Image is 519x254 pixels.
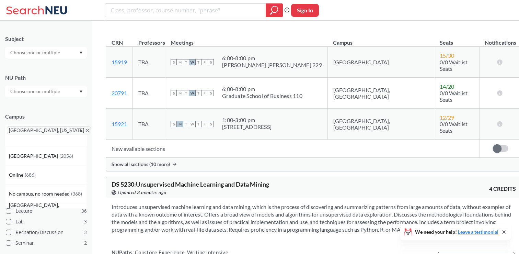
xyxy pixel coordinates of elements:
[84,239,87,247] span: 2
[59,153,73,159] span: ( 2056 )
[133,78,165,109] td: TBA
[112,180,269,188] span: DS 5230 : Unsupervised Machine Learning and Data Mining
[171,90,177,96] span: S
[84,218,87,225] span: 3
[222,62,322,68] div: [PERSON_NAME] [PERSON_NAME] 229
[189,121,195,127] span: W
[440,121,468,134] span: 0/0 Waitlist Seats
[327,32,434,47] th: Campus
[9,171,25,179] span: Online
[195,59,201,65] span: T
[440,83,454,90] span: 14 / 20
[195,90,201,96] span: T
[183,121,189,127] span: T
[6,207,87,216] label: Lecture
[291,4,319,17] button: Sign In
[222,117,272,123] div: 1:00 - 3:00 pm
[6,228,87,237] label: Recitation/Discussion
[177,121,183,127] span: M
[9,201,86,217] span: [GEOGRAPHIC_DATA], [GEOGRAPHIC_DATA]
[195,121,201,127] span: T
[222,92,302,99] div: Graduate School of Business 110
[208,90,214,96] span: S
[86,129,89,132] svg: X to remove pill
[183,59,189,65] span: T
[5,35,87,43] div: Subject
[440,52,454,59] span: 15 / 30
[266,3,283,17] div: magnifying glass
[79,90,83,93] svg: Dropdown arrow
[7,126,91,134] span: [GEOGRAPHIC_DATA], [US_STATE]X to remove pill
[434,32,480,47] th: Seats
[81,207,87,215] span: 36
[5,86,87,97] div: Dropdown arrow
[9,152,59,160] span: [GEOGRAPHIC_DATA]
[201,59,208,65] span: F
[440,114,454,121] span: 12 / 29
[270,5,278,15] svg: magnifying glass
[112,90,127,96] a: 20791
[106,140,480,158] td: New available sections
[112,59,127,65] a: 15919
[222,55,322,62] div: 6:00 - 8:00 pm
[84,229,87,236] span: 3
[208,121,214,127] span: S
[208,59,214,65] span: S
[5,74,87,81] div: NU Path
[415,230,498,234] span: We need your help!
[118,189,166,196] span: Updated 3 minutes ago
[133,47,165,78] td: TBA
[112,161,170,167] span: Show all sections (10 more)
[171,121,177,127] span: S
[25,172,36,178] span: ( 686 )
[110,4,261,16] input: Class, professor, course number, "phrase"
[189,59,195,65] span: W
[177,90,183,96] span: M
[183,90,189,96] span: T
[79,52,83,54] svg: Dropdown arrow
[440,90,468,103] span: 0/0 Waitlist Seats
[489,185,516,192] span: 4 CREDITS
[112,121,127,127] a: 15921
[165,32,328,47] th: Meetings
[79,129,83,132] svg: Dropdown arrow
[9,190,71,198] span: No campus, no room needed
[177,59,183,65] span: M
[327,109,434,140] td: [GEOGRAPHIC_DATA], [GEOGRAPHIC_DATA]
[327,78,434,109] td: [GEOGRAPHIC_DATA], [GEOGRAPHIC_DATA]
[189,90,195,96] span: W
[440,59,468,72] span: 0/0 Waitlist Seats
[201,90,208,96] span: F
[133,32,165,47] th: Professors
[458,229,498,235] a: Leave a testimonial
[7,87,65,96] input: Choose one or multiple
[222,86,302,92] div: 6:00 - 8:00 pm
[222,123,272,130] div: [STREET_ADDRESS]
[201,121,208,127] span: F
[112,203,516,233] section: Introduces unsupervised machine learning and data mining, which is the process of discovering and...
[6,217,87,226] label: Lab
[112,39,123,46] div: CRN
[5,113,87,120] div: Campus
[71,191,82,197] span: ( 368 )
[5,47,87,58] div: Dropdown arrow
[7,48,65,57] input: Choose one or multiple
[171,59,177,65] span: S
[6,239,87,247] label: Seminar
[5,124,87,146] div: [GEOGRAPHIC_DATA], [US_STATE]X to remove pillDropdown arrow[GEOGRAPHIC_DATA](2056)Online(686)No c...
[327,47,434,78] td: [GEOGRAPHIC_DATA]
[133,109,165,140] td: TBA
